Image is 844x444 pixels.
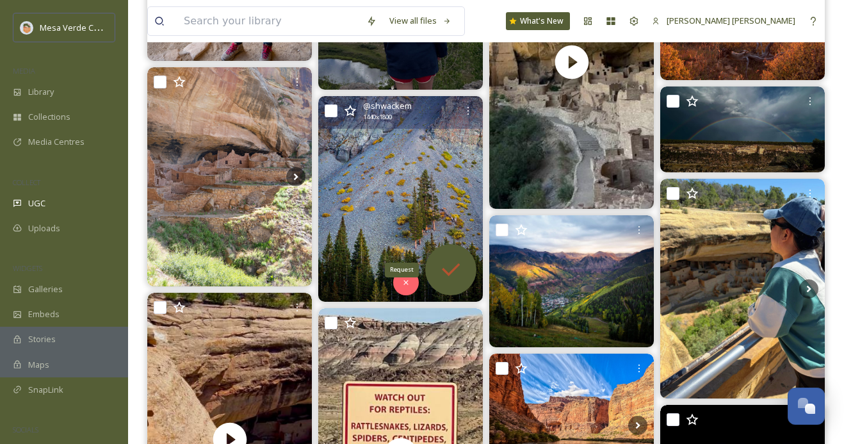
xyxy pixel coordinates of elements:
span: Maps [28,359,49,371]
img: 🌈 #rainbow #photography #nature #mesaverde [660,86,825,173]
span: SOCIALS [13,425,38,434]
img: #cliffpalace #mesaverdenationalpark #colorado [660,179,825,399]
span: Media Centres [28,136,85,148]
span: Uploads [28,222,60,234]
span: Mesa Verde Country [40,21,118,33]
span: COLLECT [13,177,40,187]
span: UGC [28,197,45,210]
span: MEDIA [13,66,35,76]
a: What's New [506,12,570,30]
span: WIDGETS [13,263,42,273]
span: Galleries [28,283,63,295]
span: @ shwackem [363,100,412,112]
a: [PERSON_NAME] [PERSON_NAME] [645,8,802,33]
span: Collections [28,111,70,123]
span: Library [28,86,54,98]
div: Request [385,263,419,277]
img: When you camp at 11,000’ and there’s no yellow aspen, shoot some shrubs on the mountainside! [318,96,483,302]
button: Open Chat [788,388,825,425]
img: Tour #1 - Long House In mesaverdenps there are multiple tours you can take (currently there are 4... [147,67,312,287]
span: 1440 x 1800 [363,113,392,122]
a: View all files [383,8,458,33]
span: [PERSON_NAME] [PERSON_NAME] [667,15,795,26]
input: Search your library [177,7,360,35]
span: Embeds [28,308,60,320]
img: First fall in the San Juan Mountains! [489,215,654,347]
img: MVC%20SnapSea%20logo%20%281%29.png [20,21,33,34]
span: SnapLink [28,384,63,396]
span: Stories [28,333,56,345]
